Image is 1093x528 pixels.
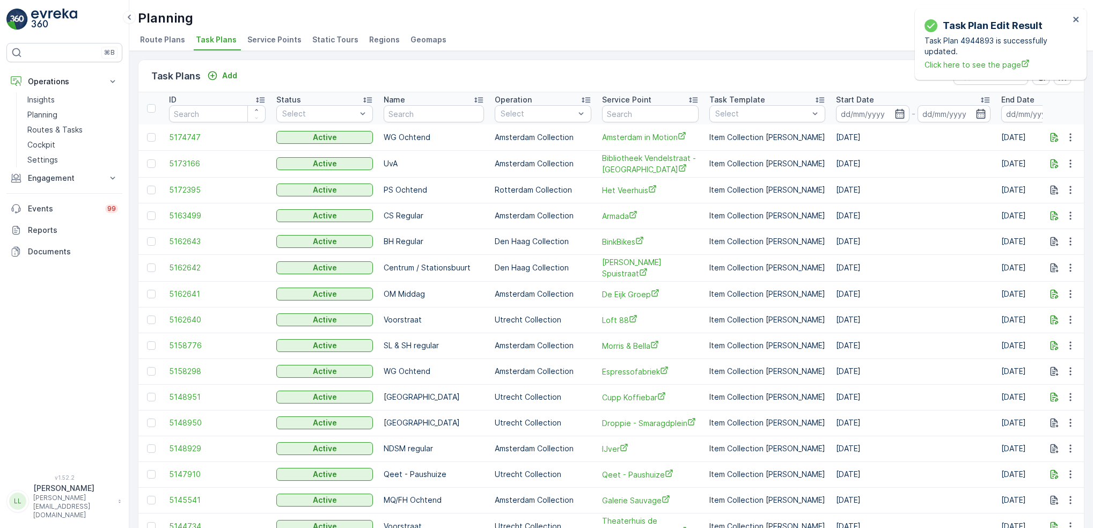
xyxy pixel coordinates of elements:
[495,262,591,273] p: Den Haag Collection
[313,185,337,195] p: Active
[912,107,915,120] p: -
[169,340,266,351] a: 5158776
[107,204,116,213] p: 99
[831,487,996,513] td: [DATE]
[602,340,699,351] a: Morris & Bella
[384,105,484,122] input: Search
[169,132,266,143] span: 5174747
[384,443,484,454] p: NDSM regular
[1073,15,1080,25] button: close
[147,419,156,427] div: Toggle Row Selected
[918,105,991,122] input: dd/mm/yyyy
[602,105,699,122] input: Search
[602,443,699,454] span: IJver
[709,443,825,454] p: Item Collection [PERSON_NAME]
[169,262,266,273] span: 5162642
[276,261,373,274] button: Active
[169,94,177,105] p: ID
[6,167,122,189] button: Engagement
[602,131,699,143] a: Amsterdam in Motion
[147,263,156,272] div: Toggle Row Selected
[384,366,484,377] p: WG Ochtend
[6,71,122,92] button: Operations
[169,495,266,505] span: 5145541
[313,314,337,325] p: Active
[709,392,825,402] p: Item Collection [PERSON_NAME]
[831,461,996,487] td: [DATE]
[501,108,575,119] p: Select
[925,59,1069,70] span: Click here to see the page
[282,108,356,119] p: Select
[6,483,122,519] button: LL[PERSON_NAME][PERSON_NAME][EMAIL_ADDRESS][DOMAIN_NAME]
[6,219,122,241] a: Reports
[602,417,699,429] span: Droppie - Smaragdplein
[831,307,996,333] td: [DATE]
[6,474,122,481] span: v 1.52.2
[147,159,156,168] div: Toggle Row Selected
[831,384,996,410] td: [DATE]
[495,158,591,169] p: Amsterdam Collection
[495,132,591,143] p: Amsterdam Collection
[151,69,201,84] p: Task Plans
[602,153,699,175] a: Bibliotheek Vendelstraat - UvA
[602,257,699,279] span: [PERSON_NAME] Spuistraat
[831,410,996,436] td: [DATE]
[709,262,825,273] p: Item Collection [PERSON_NAME]
[31,9,77,30] img: logo_light-DOdMpM7g.png
[276,184,373,196] button: Active
[602,236,699,247] a: BinkBikes
[495,495,591,505] p: Amsterdam Collection
[28,246,118,257] p: Documents
[147,211,156,220] div: Toggle Row Selected
[495,469,591,480] p: Utrecht Collection
[495,210,591,221] p: Amsterdam Collection
[384,94,405,105] p: Name
[147,237,156,246] div: Toggle Row Selected
[495,314,591,325] p: Utrecht Collection
[384,495,484,505] p: MQ/FH Ochtend
[147,133,156,142] div: Toggle Row Selected
[709,314,825,325] p: Item Collection [PERSON_NAME]
[495,340,591,351] p: Amsterdam Collection
[602,469,699,480] a: Qeet - Paushuize
[196,34,237,45] span: Task Plans
[602,495,699,506] a: Galerie Sauvage
[169,392,266,402] span: 5148951
[313,443,337,454] p: Active
[23,107,122,122] a: Planning
[169,289,266,299] span: 5162641
[709,158,825,169] p: Item Collection [PERSON_NAME]
[831,150,996,177] td: [DATE]
[140,34,185,45] span: Route Plans
[169,105,266,122] input: Search
[384,132,484,143] p: WG Ochtend
[384,314,484,325] p: Voorstraat
[384,158,484,169] p: UvA
[9,493,26,510] div: LL
[169,236,266,247] a: 5162643
[602,257,699,279] a: Bram Ladage Spuistraat
[147,316,156,324] div: Toggle Row Selected
[602,366,699,377] a: Espressofabriek
[1001,105,1075,122] input: dd/mm/yyyy
[709,366,825,377] p: Item Collection [PERSON_NAME]
[495,366,591,377] p: Amsterdam Collection
[313,417,337,428] p: Active
[169,443,266,454] span: 5148929
[147,186,156,194] div: Toggle Row Selected
[27,124,83,135] p: Routes & Tasks
[169,417,266,428] span: 5148950
[33,483,113,494] p: [PERSON_NAME]
[169,469,266,480] a: 5147910
[831,358,996,384] td: [DATE]
[831,333,996,358] td: [DATE]
[831,281,996,307] td: [DATE]
[313,392,337,402] p: Active
[602,210,699,222] span: Armada
[276,157,373,170] button: Active
[384,340,484,351] p: SL & SH regular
